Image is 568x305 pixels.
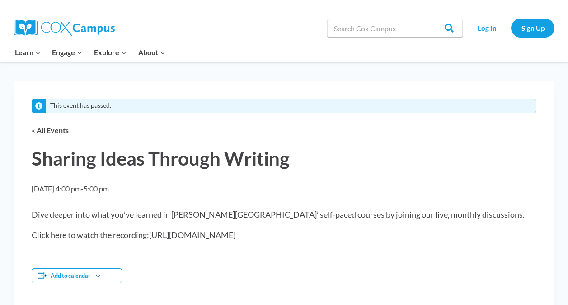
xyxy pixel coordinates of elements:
span: Learn [15,47,41,58]
a: « All Events [32,126,69,134]
button: Add to calendar [51,272,90,279]
h2: - [32,183,109,195]
span: Explore [94,47,127,58]
nav: Primary Navigation [9,43,171,62]
img: Cox Campus [14,20,115,36]
input: Search Cox Campus [327,19,463,37]
p: Click here to watch the recording: [32,229,536,241]
a: [URL][DOMAIN_NAME] [149,230,235,240]
span: Engage [52,47,82,58]
a: Sign Up [511,19,554,37]
nav: Secondary Navigation [467,19,554,37]
span: 5:00 pm [84,184,109,193]
h1: Sharing Ideas Through Writing [32,146,536,172]
span: [DATE] 4:00 pm [32,184,81,193]
span: About [138,47,165,58]
li: This event has passed. [50,102,111,110]
a: Log In [467,19,507,37]
p: Dive deeper into what you’ve learned in [PERSON_NAME][GEOGRAPHIC_DATA]’ self-paced courses by joi... [32,209,536,221]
